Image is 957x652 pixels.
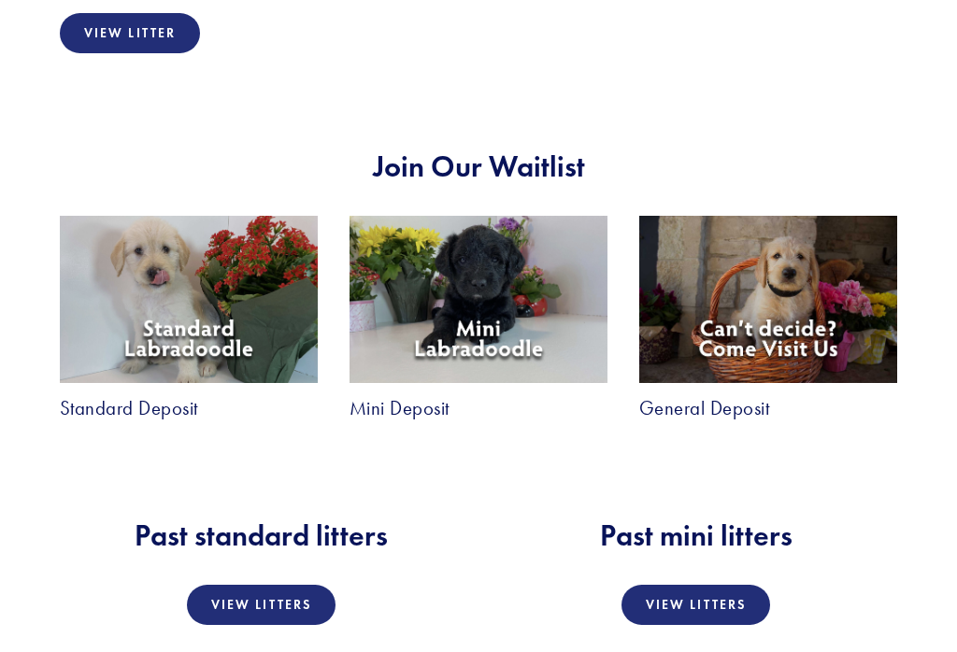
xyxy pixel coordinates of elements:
[60,400,198,419] a: Standard Deposit
[639,400,769,419] a: General Deposit
[639,217,897,384] img: General Deposit
[60,14,200,54] a: View Litter
[187,586,336,626] a: View Litters
[350,400,450,419] a: Mini Deposit
[621,586,770,626] a: View Litters
[350,217,607,384] img: Mini Deposit
[60,217,318,384] img: Standard Deposit
[60,149,897,185] h2: Join Our Waitlist
[60,518,463,554] h2: Past standard litters
[494,518,897,554] h2: Past mini litters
